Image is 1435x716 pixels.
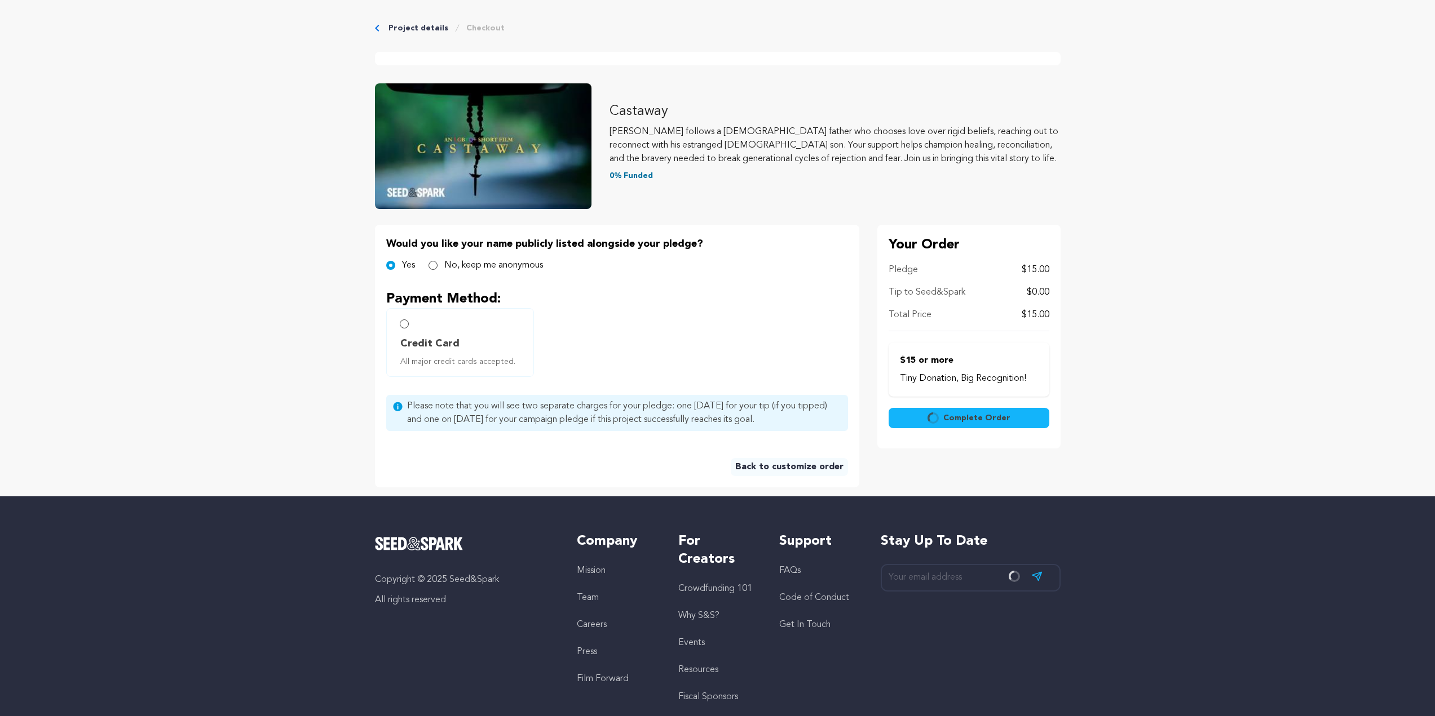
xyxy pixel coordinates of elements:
h5: Stay up to date [881,532,1061,550]
p: Tip to Seed&Spark [889,286,965,299]
div: Breadcrumb [375,23,1061,34]
a: Team [577,593,599,602]
img: Castaway image [375,83,591,209]
a: Mission [577,566,606,575]
p: All rights reserved [375,593,555,607]
span: Complete Order [943,412,1010,424]
p: Copyright © 2025 Seed&Spark [375,573,555,586]
a: Seed&Spark Homepage [375,537,555,550]
span: Credit Card [400,336,460,352]
p: $0.00 [1027,286,1049,299]
a: Press [577,647,597,656]
a: Get In Touch [779,620,831,629]
input: Your email address [881,564,1061,592]
p: Tiny Donation, Big Recognition! [900,372,1038,385]
p: $15.00 [1022,308,1049,322]
p: Total Price [889,308,931,322]
h5: Support [779,532,858,550]
p: [PERSON_NAME] follows a [DEMOGRAPHIC_DATA] father who chooses love over rigid beliefs, reaching o... [610,125,1061,166]
label: No, keep me anonymous [444,259,543,272]
p: 0% Funded [610,170,1061,181]
img: Seed&Spark Logo [375,537,463,550]
p: Would you like your name publicly listed alongside your pledge? [386,236,848,252]
p: Pledge [889,263,918,277]
h5: Company [577,532,655,550]
p: $15.00 [1022,263,1049,277]
a: Fiscal Sponsors [678,692,738,701]
span: Please note that you will see two separate charges for your pledge: one [DATE] for your tip (if y... [407,399,841,426]
a: Checkout [466,23,505,34]
p: Payment Method: [386,290,848,308]
a: Project details [388,23,448,34]
p: Castaway [610,103,1061,121]
a: Code of Conduct [779,593,849,602]
button: Complete Order [889,408,1049,428]
span: All major credit cards accepted. [400,356,524,367]
a: Events [678,638,705,647]
a: Why S&S? [678,611,719,620]
a: Back to customize order [731,458,848,476]
a: Film Forward [577,674,629,683]
a: Resources [678,665,718,674]
label: Yes [402,259,415,272]
a: FAQs [779,566,801,575]
a: Careers [577,620,607,629]
p: $15 or more [900,354,1038,367]
a: Crowdfunding 101 [678,584,752,593]
h5: For Creators [678,532,757,568]
p: Your Order [889,236,1049,254]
